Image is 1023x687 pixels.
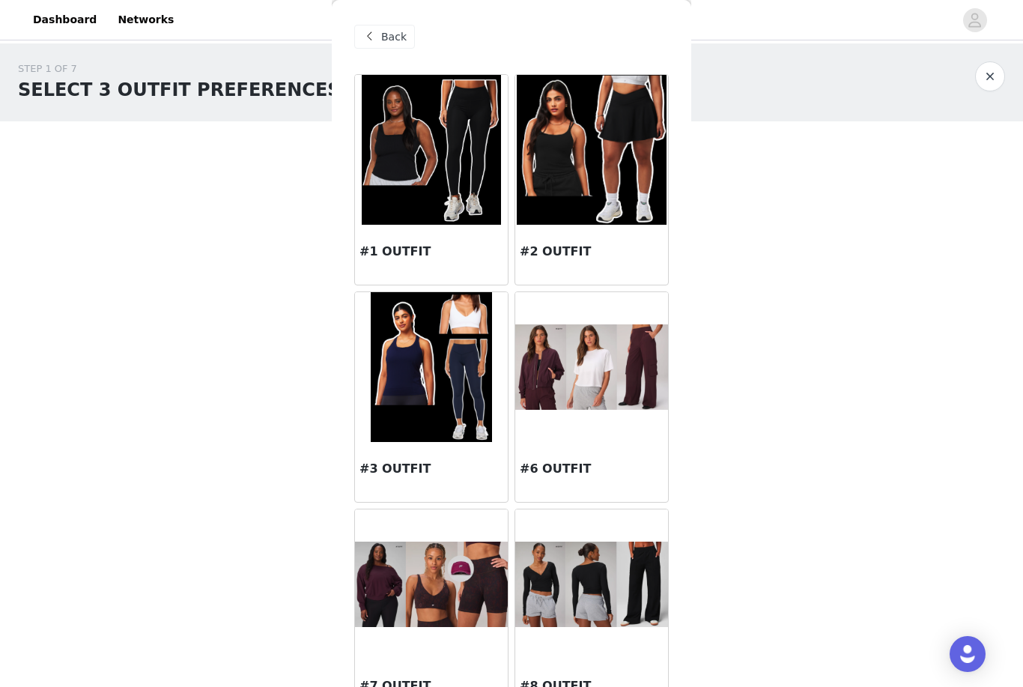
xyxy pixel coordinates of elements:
[355,542,508,627] img: #7 OUTFIT
[371,292,491,442] img: #3 OUTFIT
[109,3,183,37] a: Networks
[520,460,664,478] h3: #6 OUTFIT
[968,8,982,32] div: avatar
[950,636,986,672] div: Open Intercom Messenger
[362,75,502,225] img: #1 OUTFIT
[517,75,666,225] img: #2 OUTFIT
[520,243,664,261] h3: #2 OUTFIT
[359,243,503,261] h3: #1 OUTFIT
[381,29,407,45] span: Back
[515,542,668,628] img: #8 OUTFIT
[515,324,668,410] img: #6 OUTFIT
[359,460,503,478] h3: #3 OUTFIT
[18,61,341,76] div: STEP 1 OF 7
[24,3,106,37] a: Dashboard
[18,76,341,103] h1: SELECT 3 OUTFIT PREFERENCES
